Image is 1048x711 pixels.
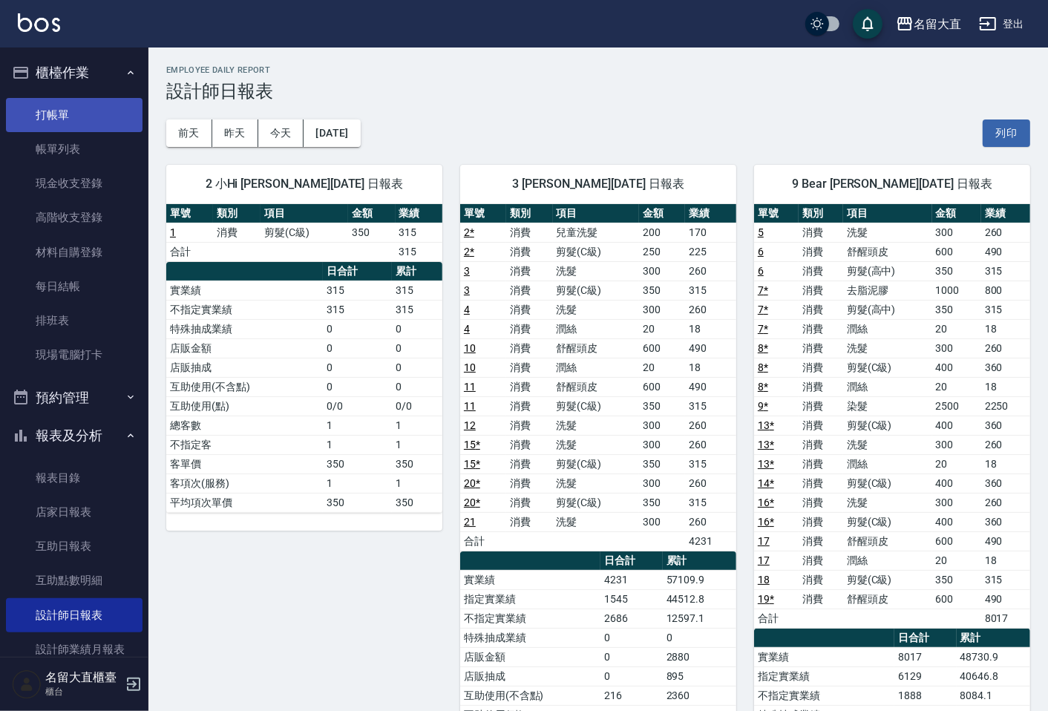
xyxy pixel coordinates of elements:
[799,377,843,396] td: 消費
[166,262,442,513] table: a dense table
[843,474,932,493] td: 剪髮(C級)
[553,319,639,338] td: 潤絲
[932,319,981,338] td: 20
[464,323,470,335] a: 4
[553,223,639,242] td: 兒童洗髮
[663,647,736,666] td: 2880
[553,377,639,396] td: 舒醒頭皮
[261,204,348,223] th: 項目
[392,262,442,281] th: 累計
[184,177,425,191] span: 2 小Hi [PERSON_NAME][DATE] 日報表
[166,300,323,319] td: 不指定實業績
[506,281,552,300] td: 消費
[464,361,476,373] a: 10
[639,204,685,223] th: 金額
[323,338,392,358] td: 0
[18,13,60,32] img: Logo
[460,204,506,223] th: 單號
[506,377,552,396] td: 消費
[754,609,799,628] td: 合計
[799,396,843,416] td: 消費
[166,81,1030,102] h3: 設計師日報表
[323,358,392,377] td: 0
[981,416,1030,435] td: 360
[639,416,685,435] td: 300
[981,493,1030,512] td: 260
[932,435,981,454] td: 300
[932,377,981,396] td: 20
[639,261,685,281] td: 300
[506,204,552,223] th: 類別
[166,242,213,261] td: 合計
[685,493,736,512] td: 315
[392,474,442,493] td: 1
[957,629,1030,648] th: 累計
[6,379,143,417] button: 預約管理
[478,177,718,191] span: 3 [PERSON_NAME][DATE] 日報表
[6,200,143,235] a: 高階收支登錄
[460,628,600,647] td: 特殊抽成業績
[464,265,470,277] a: 3
[981,435,1030,454] td: 260
[685,396,736,416] td: 315
[981,589,1030,609] td: 490
[6,98,143,132] a: 打帳單
[843,281,932,300] td: 去脂泥膠
[396,204,442,223] th: 業績
[553,281,639,300] td: 剪髮(C級)
[396,242,442,261] td: 315
[6,632,143,666] a: 設計師業績月報表
[981,223,1030,242] td: 260
[506,319,552,338] td: 消費
[853,9,882,39] button: save
[600,686,662,705] td: 216
[843,204,932,223] th: 項目
[553,474,639,493] td: 洗髮
[506,493,552,512] td: 消費
[843,300,932,319] td: 剪髮(高中)
[45,685,121,698] p: 櫃台
[932,531,981,551] td: 600
[166,358,323,377] td: 店販抽成
[6,166,143,200] a: 現金收支登錄
[981,609,1030,628] td: 8017
[506,396,552,416] td: 消費
[553,204,639,223] th: 項目
[464,419,476,431] a: 12
[553,493,639,512] td: 剪髮(C級)
[957,666,1030,686] td: 40646.8
[464,342,476,354] a: 10
[639,493,685,512] td: 350
[166,204,213,223] th: 單號
[981,474,1030,493] td: 360
[932,300,981,319] td: 350
[464,516,476,528] a: 21
[506,358,552,377] td: 消費
[392,493,442,512] td: 350
[932,261,981,281] td: 350
[932,223,981,242] td: 300
[799,454,843,474] td: 消費
[843,493,932,512] td: 洗髮
[6,132,143,166] a: 帳單列表
[932,512,981,531] td: 400
[685,281,736,300] td: 315
[981,396,1030,416] td: 2250
[843,435,932,454] td: 洗髮
[799,570,843,589] td: 消費
[758,265,764,277] a: 6
[323,262,392,281] th: 日合計
[754,204,799,223] th: 單號
[166,454,323,474] td: 客單價
[460,666,600,686] td: 店販抽成
[663,589,736,609] td: 44512.8
[890,9,967,39] button: 名留大直
[758,246,764,258] a: 6
[6,338,143,372] a: 現場電腦打卡
[843,338,932,358] td: 洗髮
[506,454,552,474] td: 消費
[894,647,956,666] td: 8017
[553,242,639,261] td: 剪髮(C級)
[553,512,639,531] td: 洗髮
[348,223,395,242] td: 350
